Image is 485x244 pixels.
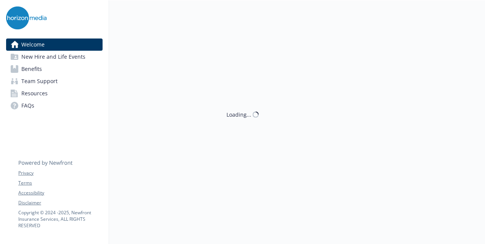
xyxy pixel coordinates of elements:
span: New Hire and Life Events [21,51,85,63]
a: Accessibility [18,189,102,196]
a: FAQs [6,100,103,112]
a: Welcome [6,39,103,51]
span: Team Support [21,75,58,87]
a: Privacy [18,170,102,177]
a: New Hire and Life Events [6,51,103,63]
span: Resources [21,87,48,100]
a: Team Support [6,75,103,87]
span: Benefits [21,63,42,75]
a: Benefits [6,63,103,75]
span: FAQs [21,100,34,112]
a: Terms [18,180,102,186]
a: Disclaimer [18,199,102,206]
a: Resources [6,87,103,100]
p: Copyright © 2024 - 2025 , Newfront Insurance Services, ALL RIGHTS RESERVED [18,209,102,229]
div: Loading... [226,111,251,119]
span: Welcome [21,39,45,51]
